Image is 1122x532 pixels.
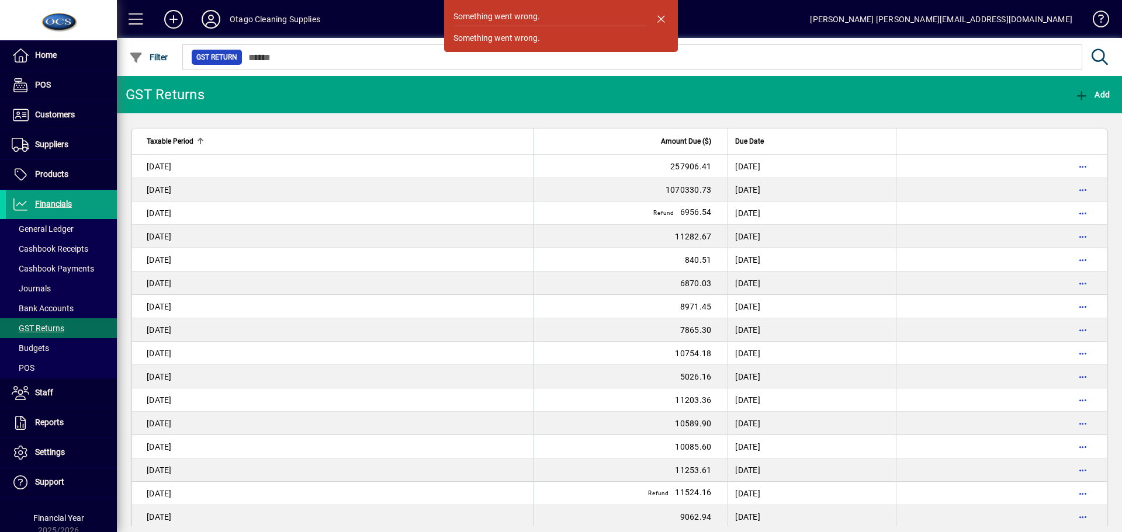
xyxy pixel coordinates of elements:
span: Home [35,50,57,60]
a: Suppliers [6,130,117,159]
td: 9062.94 [533,505,728,528]
div: - 31/08/2021 [147,254,172,266]
td: 10589.90 [533,412,728,435]
div: - 31/05/2022 [147,464,172,476]
td: [DATE] [728,248,895,272]
div: Amount Due ($) [541,135,722,148]
a: Knowledge Base [1084,2,1107,40]
td: 6956.54 [533,201,728,225]
div: - 31/01/2022 [147,371,172,383]
div: - 30/06/2021 [147,207,172,219]
td: 6870.03 [533,272,728,295]
span: Suppliers [35,140,68,149]
td: [DATE] [728,365,895,388]
span: Due Date [735,135,764,148]
button: More options [1073,227,1092,246]
span: Amount Due ($) [661,135,711,148]
div: - 31/12/2021 [147,347,172,359]
td: [DATE] [728,412,895,435]
span: Journals [12,284,51,293]
a: Settings [6,438,117,467]
td: 840.51 [533,248,728,272]
span: Filter [129,53,168,62]
td: [DATE] [728,201,895,225]
div: - 30/06/2021 [147,184,172,196]
button: More options [1073,251,1092,269]
a: Cashbook Receipts [6,239,117,259]
td: 1070330.73 [533,178,728,201]
span: Customers [35,110,75,119]
span: Refund [648,490,669,496]
div: - 31/03/2022 [147,418,172,429]
div: - 30/04/2022 [147,441,172,453]
td: 11282.67 [533,225,728,248]
button: More options [1073,391,1092,409]
span: Cashbook Receipts [12,244,88,253]
a: Cashbook Payments [6,259,117,279]
span: Staff [35,388,53,397]
a: GST Returns [6,318,117,338]
span: General Ledger [12,224,74,234]
a: Home [6,41,117,70]
div: Taxable Period [147,135,526,148]
button: Add [1072,84,1113,105]
a: POS [6,358,117,378]
div: - 31/07/2021 [147,231,172,242]
div: - 28/02/2022 [147,394,172,406]
button: More options [1073,157,1092,176]
a: Support [6,468,117,497]
td: [DATE] [728,295,895,318]
div: Due Date [735,135,888,148]
button: More options [1073,204,1092,222]
td: 11253.61 [533,458,728,482]
button: More options [1073,484,1092,503]
a: Reports [6,408,117,437]
td: 5026.16 [533,365,728,388]
div: GST Returns [126,85,205,104]
a: Customers [6,100,117,130]
span: Support [35,477,64,486]
div: - 31/10/2021 [147,301,172,312]
span: Settings [35,447,65,457]
a: General Ledger [6,219,117,239]
span: POS [35,80,51,89]
div: - 30/11/2021 [147,324,172,336]
span: Taxable Period [147,135,193,148]
td: [DATE] [728,505,895,528]
a: Staff [6,378,117,408]
td: [DATE] [728,272,895,295]
a: Budgets [6,338,117,358]
td: [DATE] [728,342,895,365]
td: 11203.36 [533,388,728,412]
td: [DATE] [728,388,895,412]
button: Filter [126,47,171,68]
div: [PERSON_NAME] [PERSON_NAME][EMAIL_ADDRESS][DOMAIN_NAME] [810,10,1072,29]
button: Add [155,9,192,30]
td: 7865.30 [533,318,728,342]
div: - 30/09/2021 [147,277,172,289]
td: 257906.41 [533,155,728,178]
td: 8971.45 [533,295,728,318]
a: Journals [6,279,117,298]
span: Financials [35,199,72,208]
td: [DATE] [728,435,895,458]
td: [DATE] [728,482,895,505]
span: GST Return [196,51,237,63]
td: [DATE] [728,155,895,178]
span: Bank Accounts [12,304,74,313]
td: [DATE] [728,318,895,342]
a: Products [6,160,117,189]
button: More options [1073,507,1092,526]
td: 10085.60 [533,435,728,458]
button: More options [1073,344,1092,363]
button: More options [1073,321,1092,339]
button: More options [1073,461,1092,479]
td: [DATE] [728,178,895,201]
span: Add [1075,90,1110,99]
div: - 31/07/2022 [147,511,172,523]
span: GST Returns [12,324,64,333]
td: 11524.16 [533,482,728,505]
span: Refund [653,210,674,216]
a: POS [6,71,117,100]
span: Cashbook Payments [12,264,94,273]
